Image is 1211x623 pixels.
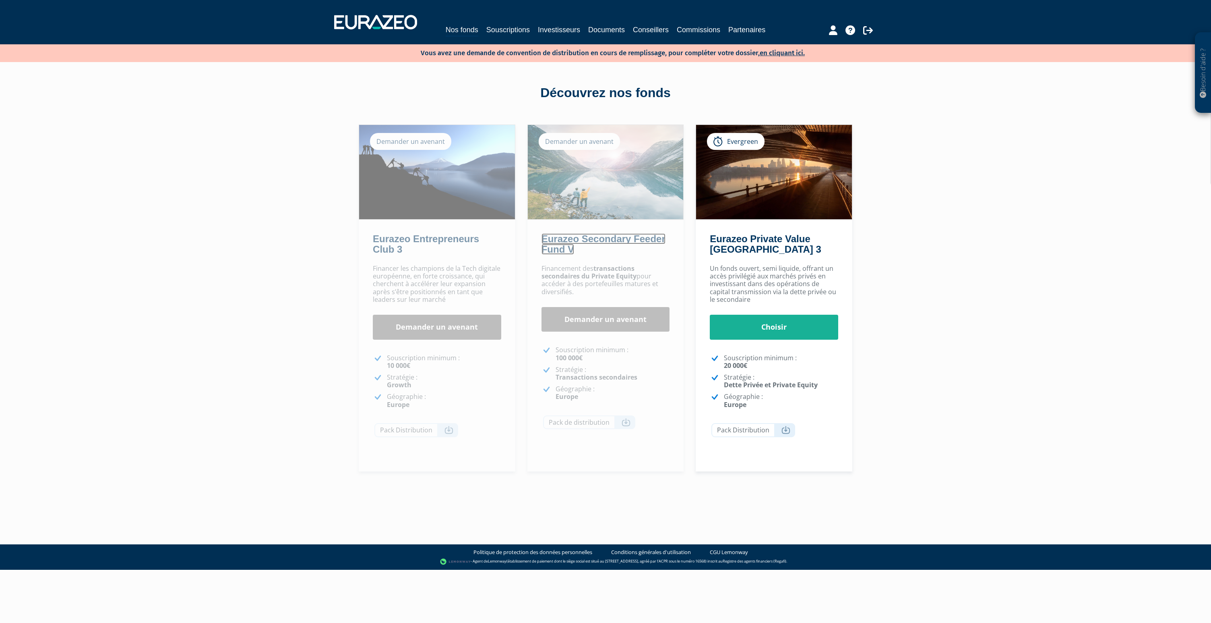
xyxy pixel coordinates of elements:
[387,361,410,370] strong: 10 000€
[611,548,691,556] a: Conditions générales d'utilisation
[723,559,786,564] a: Registre des agents financiers (Regafi)
[710,265,838,303] p: Un fonds ouvert, semi liquide, offrant un accès privilégié aux marchés privés en investissant dan...
[556,392,578,401] strong: Europe
[486,24,530,35] a: Souscriptions
[556,385,670,401] p: Géographie :
[711,423,795,437] a: Pack Distribution
[556,353,583,362] strong: 100 000€
[541,264,636,280] strong: transactions secondaires du Private Equity
[373,315,501,340] a: Demander un avenant
[373,265,501,303] p: Financer les champions de la Tech digitale européenne, en forte croissance, qui cherchent à accél...
[440,558,471,566] img: logo-lemonway.png
[696,125,852,219] img: Eurazeo Private Value Europe 3
[724,400,746,409] strong: Europe
[359,125,515,219] img: Eurazeo Entrepreneurs Club 3
[556,346,670,361] p: Souscription minimum :
[387,400,409,409] strong: Europe
[710,315,838,340] a: Choisir
[633,24,669,35] a: Conseillers
[387,380,411,389] strong: Growth
[556,366,670,381] p: Stratégie :
[760,49,805,57] a: en cliquant ici.
[707,133,765,150] div: Evergreen
[677,24,720,35] a: Commissions
[710,548,748,556] a: CGU Lemonway
[543,415,635,430] a: Pack de distribution
[387,393,501,408] p: Géographie :
[1199,37,1208,109] p: Besoin d'aide ?
[724,354,838,370] p: Souscription minimum :
[528,125,684,219] img: Eurazeo Secondary Feeder Fund V
[710,233,821,255] a: Eurazeo Private Value [GEOGRAPHIC_DATA] 3
[374,423,458,437] a: Pack Distribution
[538,24,580,35] a: Investisseurs
[397,46,805,58] p: Vous avez une demande de convention de distribution en cours de remplissage, pour compléter votre...
[376,84,835,102] div: Découvrez nos fonds
[8,558,1203,566] div: - Agent de (établissement de paiement dont le siège social est situé au [STREET_ADDRESS], agréé p...
[724,393,838,408] p: Géographie :
[488,559,506,564] a: Lemonway
[541,307,670,332] a: Demander un avenant
[541,233,665,255] a: Eurazeo Secondary Feeder Fund V
[724,380,818,389] strong: Dette Privée et Private Equity
[473,548,592,556] a: Politique de protection des données personnelles
[387,354,501,370] p: Souscription minimum :
[387,374,501,389] p: Stratégie :
[556,373,637,382] strong: Transactions secondaires
[724,361,747,370] strong: 20 000€
[724,374,838,389] p: Stratégie :
[334,15,417,29] img: 1732889491-logotype_eurazeo_blanc_rvb.png
[541,265,670,296] p: Financement des pour accéder à des portefeuilles matures et diversifiés.
[446,24,478,37] a: Nos fonds
[370,133,451,150] div: Demander un avenant
[539,133,620,150] div: Demander un avenant
[588,24,625,35] a: Documents
[373,233,479,255] a: Eurazeo Entrepreneurs Club 3
[728,24,765,35] a: Partenaires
